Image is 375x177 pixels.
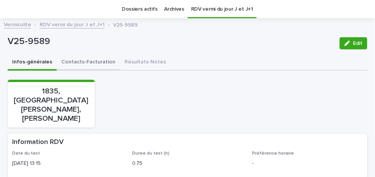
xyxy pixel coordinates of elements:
[8,55,57,71] button: Infos-générales
[191,0,253,18] a: RDV vermi du jour J et J+1
[12,138,64,147] h2: Information RDV
[8,36,334,47] p: V25-9589
[57,55,120,71] button: Contacts-Facturation
[122,0,157,18] a: Dossiers actifs
[132,151,169,156] span: Duree du test (h)
[353,41,362,46] span: Edit
[252,151,294,156] span: Préférence horaire
[12,87,90,123] p: 1835, [GEOGRAPHIC_DATA][PERSON_NAME], [PERSON_NAME]
[340,37,367,49] button: Edit
[12,151,40,156] span: Date du test
[4,20,31,28] a: Vermiculite
[132,160,243,168] p: 0.75
[113,20,138,28] p: V25-9589
[164,0,184,18] a: Archives
[252,160,363,168] p: -
[40,20,105,28] a: RDV vermi du jour J et J+1
[120,55,171,71] button: Résultats-Notes
[12,160,123,168] p: [DATE] 13:15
